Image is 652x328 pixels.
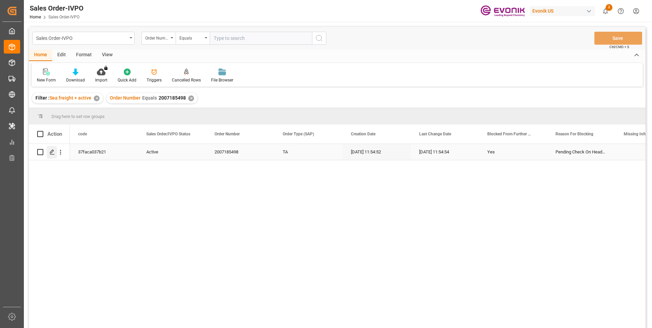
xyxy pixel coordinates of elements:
span: 2 [606,4,612,11]
div: Active [146,144,198,160]
button: open menu [176,32,210,45]
div: Pending Check On Header Level, Special Transport Requirements Unchecked [547,144,616,160]
button: Save [594,32,642,45]
div: File Browser [211,77,233,83]
div: TA [275,144,343,160]
img: Evonik-brand-mark-Deep-Purple-RGB.jpeg_1700498283.jpeg [480,5,525,17]
div: 2007185498 [206,144,275,160]
span: Last Change Date [419,132,451,136]
span: Drag here to set row groups [51,114,105,119]
div: ✕ [188,95,194,101]
a: Home [30,15,41,19]
span: Creation Date [351,132,375,136]
div: Edit [52,49,71,61]
div: Yes [487,144,539,160]
div: Sales Order-IVPO [30,3,84,13]
span: Blocked From Further Processing [487,132,533,136]
span: Order Number [110,95,140,101]
div: Evonik US [530,6,595,16]
div: Download [66,77,85,83]
span: Ctrl/CMD + S [609,44,629,49]
button: show 2 new notifications [598,3,613,19]
span: Sea freight + active [49,95,91,101]
div: Press SPACE to select this row. [29,144,70,160]
span: Filter : [35,95,49,101]
div: Cancelled Rows [172,77,201,83]
div: 37faca037b21 [70,144,138,160]
button: open menu [32,32,135,45]
div: View [97,49,118,61]
div: New Form [37,77,56,83]
div: [DATE] 11:54:52 [343,144,411,160]
button: Evonik US [530,4,598,17]
span: 2007185498 [159,95,186,101]
div: Equals [179,33,203,41]
span: Order Number [214,132,240,136]
div: Home [29,49,52,61]
span: Reason For Blocking [555,132,593,136]
span: Order Type (SAP) [283,132,314,136]
div: ✕ [94,95,100,101]
div: Order Number [145,33,168,41]
div: [DATE] 11:54:54 [411,144,479,160]
div: Action [47,131,62,137]
button: Help Center [613,3,628,19]
div: Sales Order-IVPO [36,33,127,42]
div: Format [71,49,97,61]
span: Equals [142,95,157,101]
input: Type to search [210,32,312,45]
div: Quick Add [118,77,136,83]
div: Triggers [147,77,162,83]
span: code [78,132,87,136]
span: Sales Order/IVPO Status [146,132,190,136]
button: open menu [142,32,176,45]
button: search button [312,32,326,45]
